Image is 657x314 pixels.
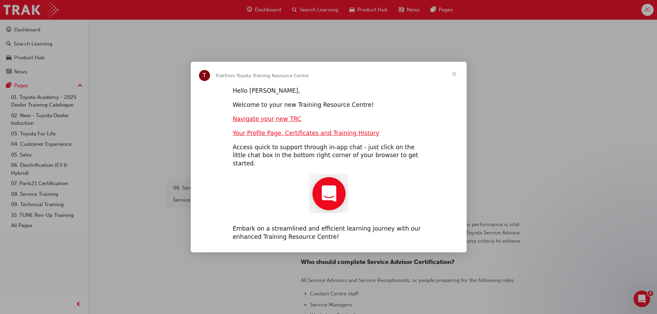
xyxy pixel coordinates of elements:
[225,73,309,78] span: from Toyota Training Resource Centre
[442,62,467,87] span: Close
[233,115,301,122] a: Navigate your new TRC
[233,87,425,95] div: Hello [PERSON_NAME],
[233,225,425,241] div: Embark on a streamlined and efficient learning journey with our enhanced Training Resource Centre!
[233,101,425,109] div: Welcome to your new Training Resource Centre!
[233,143,425,168] div: Access quick to support through in-app chat - just click on the little chat box in the bottom rig...
[216,73,225,78] span: Trak
[199,70,210,81] div: Profile image for Trak
[233,130,379,136] a: Your Profile Page, Certificates and Training History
